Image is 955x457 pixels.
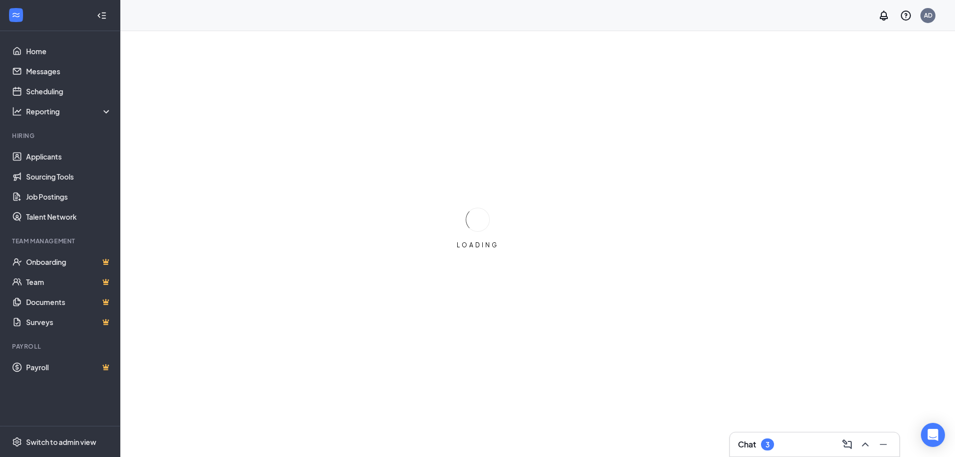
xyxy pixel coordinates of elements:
[11,10,21,20] svg: WorkstreamLogo
[26,106,112,116] div: Reporting
[453,241,503,249] div: LOADING
[12,237,110,245] div: Team Management
[900,10,912,22] svg: QuestionInfo
[841,438,853,450] svg: ComposeMessage
[26,312,112,332] a: SurveysCrown
[26,207,112,227] a: Talent Network
[26,41,112,61] a: Home
[857,436,873,452] button: ChevronUp
[877,438,889,450] svg: Minimize
[26,437,96,447] div: Switch to admin view
[26,61,112,81] a: Messages
[97,11,107,21] svg: Collapse
[859,438,871,450] svg: ChevronUp
[26,81,112,101] a: Scheduling
[26,357,112,377] a: PayrollCrown
[26,252,112,272] a: OnboardingCrown
[12,106,22,116] svg: Analysis
[26,292,112,312] a: DocumentsCrown
[26,187,112,207] a: Job Postings
[924,11,932,20] div: AD
[875,436,891,452] button: Minimize
[26,146,112,167] a: Applicants
[12,437,22,447] svg: Settings
[738,439,756,450] h3: Chat
[839,436,855,452] button: ComposeMessage
[921,423,945,447] div: Open Intercom Messenger
[12,131,110,140] div: Hiring
[26,272,112,292] a: TeamCrown
[26,167,112,187] a: Sourcing Tools
[766,440,770,449] div: 3
[12,342,110,351] div: Payroll
[878,10,890,22] svg: Notifications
